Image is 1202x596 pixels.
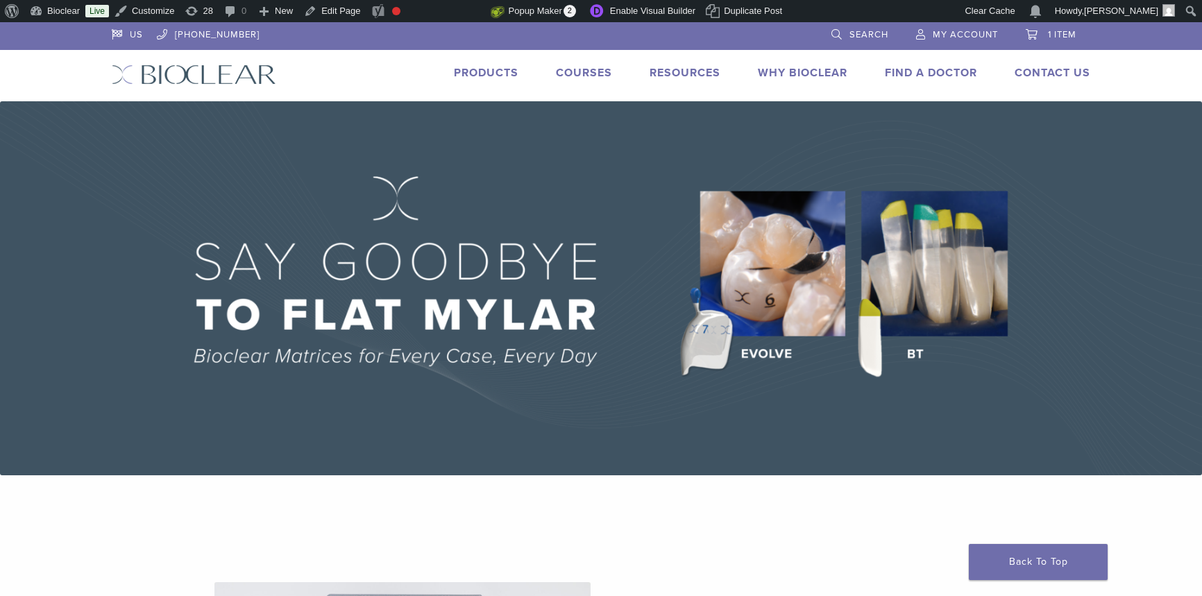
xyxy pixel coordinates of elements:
[916,22,998,43] a: My Account
[556,66,612,80] a: Courses
[112,65,276,85] img: Bioclear
[112,22,143,43] a: US
[85,5,109,17] a: Live
[1026,22,1076,43] a: 1 item
[564,5,576,17] span: 2
[157,22,260,43] a: [PHONE_NUMBER]
[831,22,888,43] a: Search
[933,29,998,40] span: My Account
[413,3,491,20] img: Views over 48 hours. Click for more Jetpack Stats.
[969,544,1108,580] a: Back To Top
[392,7,400,15] div: Focus keyphrase not set
[650,66,720,80] a: Resources
[1048,29,1076,40] span: 1 item
[454,66,518,80] a: Products
[758,66,847,80] a: Why Bioclear
[849,29,888,40] span: Search
[1084,6,1158,16] span: [PERSON_NAME]
[885,66,977,80] a: Find A Doctor
[1015,66,1090,80] a: Contact Us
